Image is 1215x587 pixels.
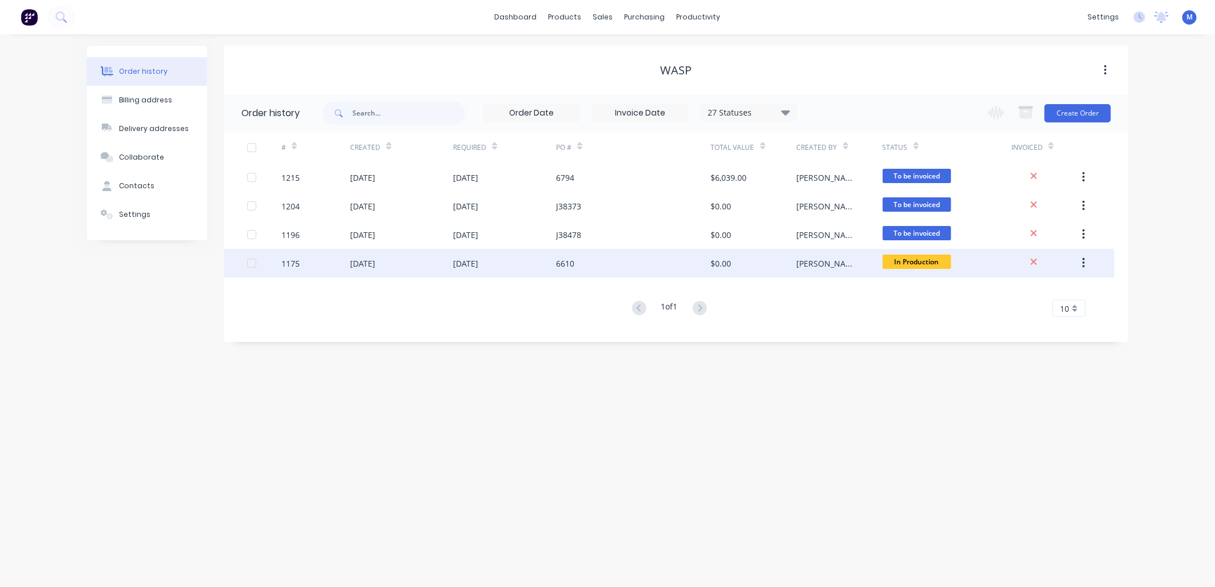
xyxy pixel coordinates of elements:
div: $6,039.00 [711,172,747,184]
div: [DATE] [350,257,375,269]
div: $0.00 [711,257,732,269]
span: To be invoiced [883,226,951,240]
div: Required [453,142,486,153]
input: Order Date [483,105,579,122]
div: Invoiced [1011,142,1043,153]
span: 10 [1060,303,1069,315]
div: WASP [661,64,692,77]
div: [DATE] [453,172,478,184]
button: Delivery addresses [87,114,207,143]
div: # [281,142,286,153]
div: Delivery addresses [119,124,189,134]
div: settings [1082,9,1125,26]
input: Search... [352,102,466,125]
div: [DATE] [350,200,375,212]
div: purchasing [619,9,671,26]
div: [PERSON_NAME] [797,257,860,269]
div: [PERSON_NAME] [797,172,860,184]
button: Order history [87,57,207,86]
div: 1 of 1 [661,300,678,317]
a: dashboard [489,9,543,26]
span: To be invoiced [883,197,951,212]
button: Billing address [87,86,207,114]
div: [DATE] [453,257,478,269]
button: Collaborate [87,143,207,172]
span: To be invoiced [883,169,951,183]
div: Total Value [711,142,755,153]
div: Collaborate [119,152,164,162]
div: [DATE] [350,229,375,241]
div: PO # [556,132,710,163]
button: Contacts [87,172,207,200]
div: Created [350,142,380,153]
div: Order history [241,106,300,120]
div: 6610 [556,257,574,269]
div: Contacts [119,181,154,191]
div: [PERSON_NAME] [797,229,860,241]
div: Billing address [119,95,172,105]
div: 1204 [281,200,300,212]
div: Settings [119,209,150,220]
span: In Production [883,255,951,269]
img: Factory [21,9,38,26]
div: Created By [797,142,837,153]
div: 1215 [281,172,300,184]
div: [PERSON_NAME] [797,200,860,212]
button: Create Order [1045,104,1111,122]
div: Status [883,142,908,153]
div: sales [587,9,619,26]
div: Total Value [711,132,797,163]
div: [DATE] [350,172,375,184]
div: $0.00 [711,229,732,241]
div: # [281,132,350,163]
div: $0.00 [711,200,732,212]
div: Required [453,132,556,163]
div: Invoiced [1011,132,1080,163]
div: 27 Statuses [701,106,797,119]
div: [DATE] [453,229,478,241]
div: products [543,9,587,26]
div: Status [883,132,1011,163]
div: [DATE] [453,200,478,212]
div: 1196 [281,229,300,241]
div: Created By [797,132,883,163]
div: PO # [556,142,571,153]
div: 6794 [556,172,574,184]
span: M [1186,12,1193,22]
div: J38478 [556,229,581,241]
div: Order history [119,66,168,77]
button: Settings [87,200,207,229]
div: 1175 [281,257,300,269]
div: J38373 [556,200,581,212]
div: Created [350,132,453,163]
input: Invoice Date [592,105,688,122]
div: productivity [671,9,726,26]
